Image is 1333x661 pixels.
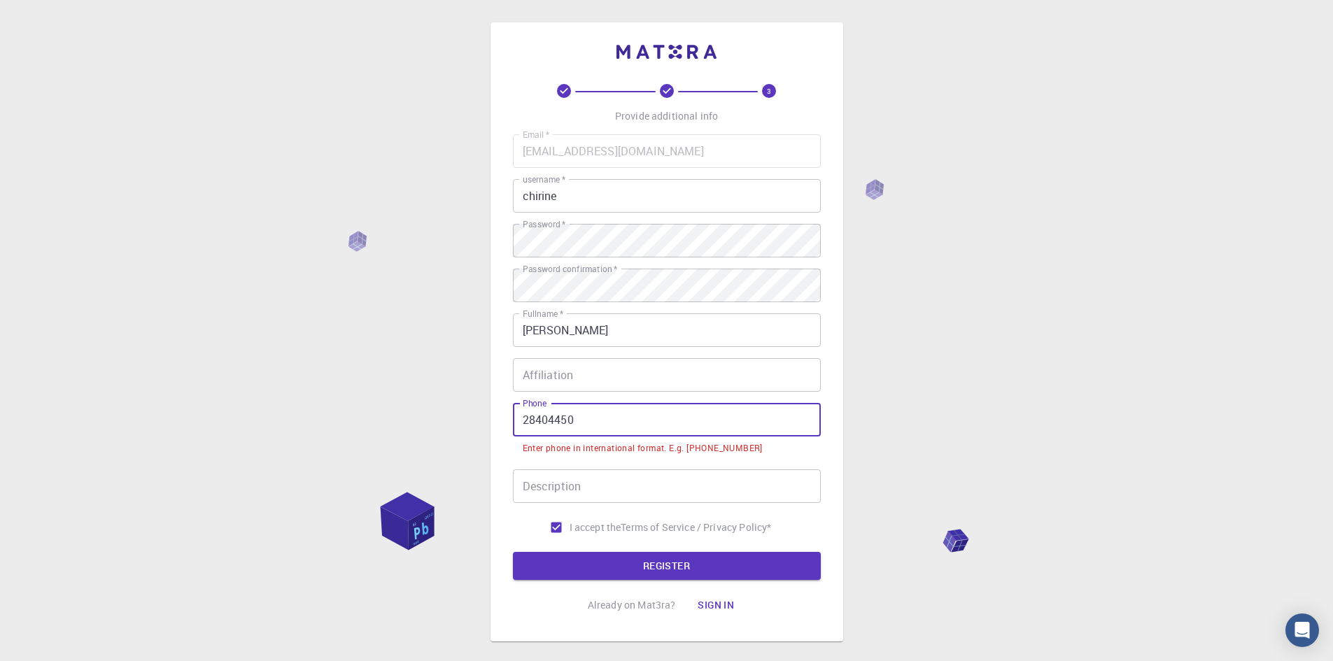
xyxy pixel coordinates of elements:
[523,441,763,455] div: Enter phone in international format. E.g. [PHONE_NUMBER]
[1285,613,1319,647] div: Open Intercom Messenger
[523,397,546,409] label: Phone
[513,552,821,580] button: REGISTER
[767,86,771,96] text: 3
[570,520,621,534] span: I accept the
[523,218,565,230] label: Password
[686,591,745,619] button: Sign in
[621,520,771,534] p: Terms of Service / Privacy Policy *
[523,173,565,185] label: username
[523,263,617,275] label: Password confirmation
[615,109,718,123] p: Provide additional info
[523,308,563,320] label: Fullname
[621,520,771,534] a: Terms of Service / Privacy Policy*
[588,598,676,612] p: Already on Mat3ra?
[523,129,549,141] label: Email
